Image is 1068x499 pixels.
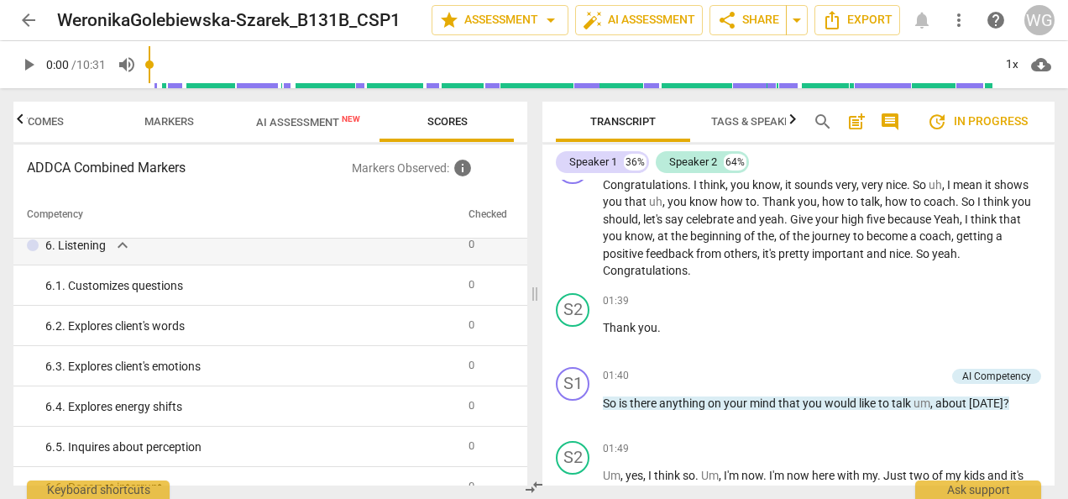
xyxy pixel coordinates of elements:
span: AI Assessment [256,116,360,129]
span: , [652,229,657,243]
span: , [757,247,762,260]
span: sounds [794,178,835,192]
button: Add summary [843,108,870,135]
span: Filler word [603,469,620,482]
span: Filler word [929,178,942,192]
div: Change speaker [556,367,589,401]
span: yeah [759,213,784,226]
span: , [774,229,779,243]
span: / 10:31 [71,58,106,71]
span: Yeah [934,213,960,226]
span: of [932,469,945,482]
span: So [603,397,619,410]
span: 01:49 [603,442,629,456]
span: , [856,178,861,192]
span: with [837,469,862,482]
span: ? [1003,397,1009,410]
span: , [662,195,667,208]
span: 0 [469,480,474,492]
span: cloud_download [1031,55,1051,75]
span: how [885,195,910,208]
span: Just [883,469,909,482]
span: New [342,114,360,123]
span: arrow_drop_down [787,10,807,30]
span: let's [643,213,665,226]
span: yes [626,469,643,482]
span: star [439,10,459,30]
span: . [657,321,661,334]
button: Assessment [432,5,568,35]
span: 0 [469,399,474,412]
button: WG [1024,5,1055,35]
span: So [916,247,932,260]
span: , [638,213,643,226]
span: I [648,469,654,482]
span: compare_arrows [524,477,544,497]
span: getting [956,229,996,243]
span: arrow_drop_down [541,10,561,30]
span: Thank [762,195,798,208]
span: and [866,247,889,260]
span: think [654,469,683,482]
span: to [910,195,924,208]
span: it [985,178,994,192]
span: my [862,469,877,482]
span: would [825,397,859,410]
span: arrow_back [18,10,39,30]
span: Transcript [590,115,656,128]
span: . [910,247,916,260]
span: [DATE] [969,397,1003,410]
span: important [812,247,866,260]
span: Filler word [914,397,930,410]
span: think [983,195,1012,208]
div: AI Competency [962,369,1031,384]
span: mind [750,397,778,410]
span: your [815,213,841,226]
span: 0:00 [46,58,69,71]
span: . [907,178,913,192]
div: 6. 2. Explores client's words [45,318,455,335]
span: high [841,213,866,226]
span: . [763,469,769,482]
span: , [930,397,935,410]
span: post_add [846,112,866,132]
span: like [859,397,878,410]
span: Thank [603,321,638,334]
span: of [744,229,757,243]
span: , [725,178,730,192]
h3: ADDCA Combined Markers [27,158,352,178]
span: the [671,229,690,243]
span: Share [717,10,779,30]
span: beginning [690,229,744,243]
span: to [746,195,756,208]
span: Filler word [649,195,662,208]
span: mean [953,178,985,192]
div: Speaker 1 [569,154,617,171]
span: that [999,213,1021,226]
span: Markers [144,115,194,128]
span: and [987,469,1010,482]
span: know [625,229,652,243]
th: Checked [462,192,514,239]
span: you [667,195,689,208]
button: Search [809,108,836,135]
span: auto_fix_high [583,10,603,30]
span: of [779,229,793,243]
span: I'm [769,469,787,482]
button: Export [814,5,900,35]
span: you [1012,195,1031,208]
div: 1x [996,51,1028,78]
button: Sharing summary [786,5,808,35]
span: five [866,213,887,226]
span: . [695,469,701,482]
span: Filler word [701,469,719,482]
span: Tags & Speakers [711,115,804,128]
span: you [603,195,625,208]
span: about [935,397,969,410]
span: to [853,229,866,243]
span: you [638,321,657,334]
span: think [971,213,999,226]
span: talk [861,195,880,208]
span: nice [889,247,910,260]
span: kids [964,469,987,482]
